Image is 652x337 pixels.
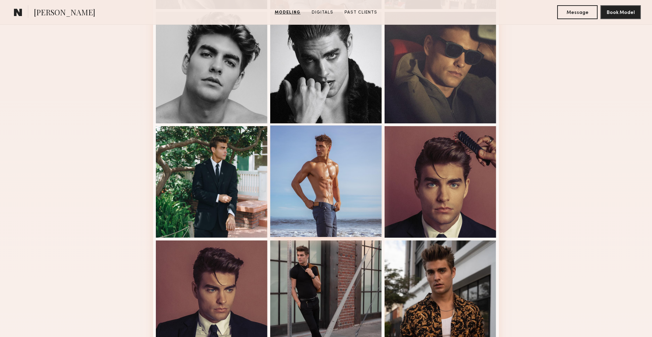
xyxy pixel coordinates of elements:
[309,9,336,16] a: Digitals
[342,9,380,16] a: Past Clients
[600,5,641,19] button: Book Model
[557,5,598,19] button: Message
[600,9,641,15] a: Book Model
[272,9,303,16] a: Modeling
[34,7,95,19] span: [PERSON_NAME]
